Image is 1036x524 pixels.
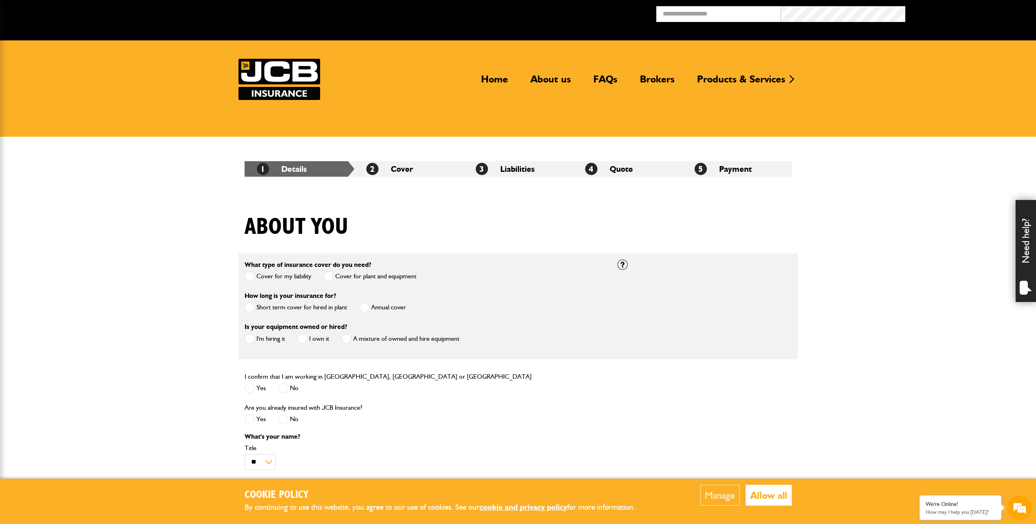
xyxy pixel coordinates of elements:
a: About us [524,73,577,92]
a: Products & Services [691,73,791,92]
li: Quote [573,161,682,177]
label: Annual cover [359,302,406,313]
label: A mixture of owned and hire equipment [341,334,459,344]
label: No [278,383,299,393]
label: What type of insurance cover do you need? [245,262,371,268]
label: Short term cover for hired in plant [245,302,347,313]
li: Cover [354,161,463,177]
label: How long is your insurance for? [245,293,336,299]
span: 4 [585,163,597,175]
span: 1 [257,163,269,175]
label: Yes [245,383,266,393]
label: Title [245,445,605,451]
li: Payment [682,161,792,177]
li: Liabilities [463,161,573,177]
p: How may I help you today? [926,509,995,515]
li: Details [245,161,354,177]
span: 3 [476,163,488,175]
label: Is your equipment owned or hired? [245,324,347,330]
label: I'm hiring it [245,334,285,344]
label: Yes [245,414,266,424]
label: Cover for plant and equipment [323,271,417,282]
button: Manage [700,485,740,506]
p: By continuing to use this website, you agree to our use of cookies. See our for more information. [245,501,649,514]
div: Need help? [1016,200,1036,302]
button: Allow all [746,485,792,506]
label: Cover for my liability [245,271,311,282]
label: No [278,414,299,424]
div: We're Online! [926,501,995,508]
img: JCB Insurance Services logo [238,59,320,100]
h2: Cookie Policy [245,489,649,502]
a: Home [475,73,514,92]
button: Broker Login [905,6,1030,19]
p: What's your name? [245,433,605,440]
span: 2 [366,163,379,175]
label: I own it [297,334,329,344]
a: cookie and privacy policy [479,502,567,512]
span: 5 [695,163,707,175]
h1: About you [245,213,348,241]
a: FAQs [587,73,624,92]
label: Are you already insured with JCB Insurance? [245,404,362,411]
a: Brokers [634,73,681,92]
label: I confirm that I am working in [GEOGRAPHIC_DATA], [GEOGRAPHIC_DATA] or [GEOGRAPHIC_DATA] [245,373,532,380]
a: JCB Insurance Services [238,59,320,100]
